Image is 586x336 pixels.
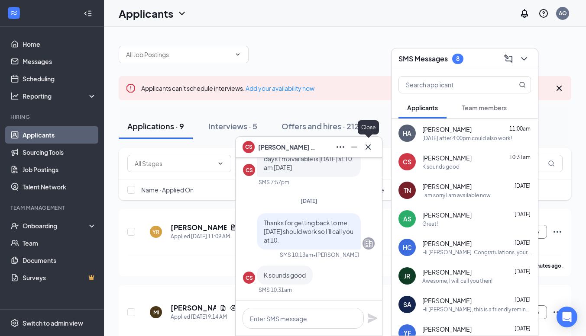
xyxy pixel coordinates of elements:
h3: SMS Messages [398,54,448,64]
svg: Cross [554,83,564,93]
div: CS [403,157,411,166]
span: [PERSON_NAME] [422,182,472,191]
span: [DATE] [515,240,531,246]
span: [PERSON_NAME] [422,239,472,248]
a: Scheduling [23,70,97,87]
div: Open Intercom Messenger [557,307,577,327]
svg: ComposeMessage [503,54,514,64]
svg: Notifications [519,8,530,19]
svg: ChevronDown [177,8,187,19]
a: Home [23,35,97,53]
a: Applicants [23,126,97,144]
svg: ChevronDown [519,54,529,64]
div: YR [152,228,159,236]
input: All Stages [135,159,214,168]
span: [PERSON_NAME] [422,325,472,333]
div: Switch to admin view [23,319,83,327]
span: 11:00am [509,125,531,132]
span: [PERSON_NAME] Sage [258,142,319,152]
a: Sourcing Tools [23,144,97,161]
button: Ellipses [333,140,347,154]
span: [DATE] [301,198,317,204]
span: K sounds good [264,271,306,279]
span: Applicants [407,104,438,112]
div: Hi [PERSON_NAME], this is a friendly reminder. Your interview with [DEMOGRAPHIC_DATA]-fil-A for A... [422,306,531,313]
svg: ChevronDown [217,160,224,167]
input: Search applicant [399,77,502,93]
a: Talent Network [23,178,97,195]
div: JR [404,272,410,280]
svg: QuestionInfo [538,8,549,19]
div: TN [404,186,411,195]
button: ChevronDown [517,52,531,66]
div: Onboarding [23,221,89,230]
a: Team [23,234,97,252]
span: [PERSON_NAME] [422,268,472,276]
span: 10:31am [509,154,531,160]
div: Applied [DATE] 9:14 AM [171,313,237,321]
svg: Reapply [230,304,237,311]
span: [DATE] [515,297,531,303]
span: [DATE] [515,211,531,218]
svg: Analysis [10,92,19,100]
svg: ChevronDown [234,51,241,58]
button: Sort byChevronDown [235,155,278,172]
button: Minimize [347,140,361,154]
div: HC [403,243,412,252]
span: Thanks for getting back to me. [DATE] should work so I'll call you at 10. [264,219,353,244]
div: SMS 7:57pm [259,179,289,186]
div: AO [559,10,567,17]
div: SA [403,300,411,309]
div: Great! [422,220,438,227]
svg: MagnifyingGlass [548,160,555,167]
span: [PERSON_NAME] [422,211,472,219]
div: AS [403,214,411,223]
svg: Document [230,224,237,231]
button: Cross [361,140,375,154]
svg: Error [126,83,136,93]
span: [PERSON_NAME] [422,296,472,305]
div: Offers and hires · 212 [282,121,359,131]
svg: Plane [367,313,378,323]
span: [PERSON_NAME] [422,154,472,162]
span: [DATE] [515,268,531,275]
input: All Job Postings [126,50,231,59]
div: I am sorry I am available now [422,192,491,199]
div: [DATE] after 4:00pm could also work! [422,134,512,142]
span: [PERSON_NAME] [422,125,472,134]
svg: Ellipses [552,227,563,237]
svg: Minimize [349,142,359,152]
div: Hi [PERSON_NAME]. Congratulations, your meeting with [DEMOGRAPHIC_DATA]-fil-A for Guest Care Team... [422,249,531,256]
h1: Applicants [119,6,173,21]
div: HA [403,129,411,138]
svg: Collapse [84,9,92,18]
span: • [PERSON_NAME] [313,251,359,259]
div: Awesome, I will call you then! [422,277,492,285]
h5: [PERSON_NAME] [171,223,227,232]
svg: MagnifyingGlass [519,81,526,88]
div: 8 [456,55,460,62]
a: Add your availability now [246,84,314,92]
svg: UserCheck [10,221,19,230]
svg: Ellipses [552,307,563,317]
div: SMS 10:31am [259,286,292,294]
a: Messages [23,53,97,70]
div: MI [153,309,159,316]
div: CS [246,274,253,282]
svg: WorkstreamLogo [10,9,18,17]
span: Team members [462,104,507,112]
svg: Settings [10,319,19,327]
h5: [PERSON_NAME] [171,303,216,313]
div: SMS 10:13am [280,251,313,259]
div: Hiring [10,113,95,121]
a: SurveysCrown [23,269,97,286]
div: CS [246,166,253,174]
div: Reporting [23,92,97,100]
b: 10 minutes ago [524,262,561,269]
div: K sounds good [422,163,460,170]
span: Applicants can't schedule interviews. [141,84,314,92]
div: Applications · 9 [127,121,184,131]
svg: Ellipses [335,142,346,152]
span: [DATE] [515,182,531,189]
